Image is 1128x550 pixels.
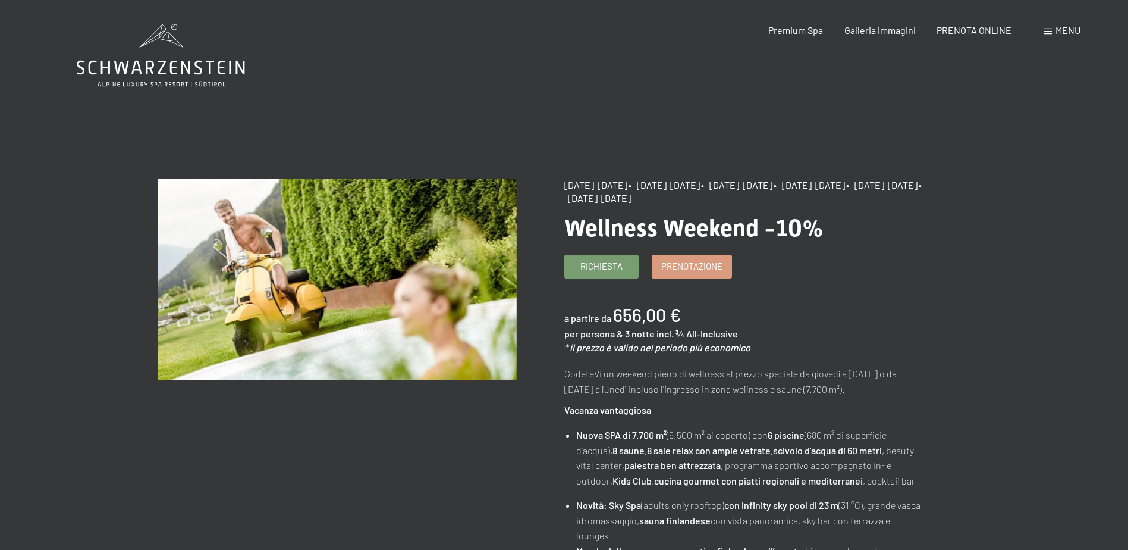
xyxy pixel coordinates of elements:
[724,499,838,511] strong: con infinity sky pool di 23 m
[846,179,918,190] span: • [DATE]-[DATE]
[1055,24,1080,36] span: Menu
[576,429,667,440] strong: Nuova SPA di 7.700 m²
[158,179,517,380] img: Wellness Weekend -10%
[564,179,627,190] span: [DATE]-[DATE]
[576,427,922,488] li: (5.500 m² al coperto) con (680 m² di superficie d'acqua), , , , beauty vital center, , programma ...
[613,304,681,326] b: 656,00 €
[937,24,1011,36] a: PRENOTA ONLINE
[576,499,641,511] strong: Novità: Sky Spa
[612,445,645,456] strong: 8 saune
[564,342,750,353] em: * il prezzo è valido nel periodo più economico
[768,429,805,440] strong: 6 piscine
[624,460,721,471] strong: palestra ben attrezzata
[564,214,824,242] span: Wellness Weekend -10%
[656,328,738,339] span: incl. ¾ All-Inclusive
[564,366,923,396] p: GodeteVi un weekend pieno di wellness al prezzo speciale da giovedì a [DATE] o da [DATE] a lunedì...
[661,260,722,273] span: Prenotazione
[768,24,823,36] a: Premium Spa
[565,255,638,278] a: Richiesta
[844,24,916,36] a: Galleria immagini
[654,475,863,486] strong: cucina gourmet con piatti regionali e mediterranei
[652,255,731,278] a: Prenotazione
[647,445,771,456] strong: 8 sale relax con ampie vetrate
[629,179,700,190] span: • [DATE]-[DATE]
[639,515,711,526] strong: sauna finlandese
[701,179,772,190] span: • [DATE]-[DATE]
[580,260,623,273] span: Richiesta
[576,498,922,543] li: (adults only rooftop) (31 °C), grande vasca idromassaggio, con vista panoramica, sky bar con terr...
[564,328,623,339] span: per persona &
[774,179,845,190] span: • [DATE]-[DATE]
[564,404,651,415] strong: Vacanza vantaggiosa
[773,445,882,456] strong: scivolo d'acqua di 60 metri
[612,475,652,486] strong: Kids Club
[625,328,655,339] span: 3 notte
[564,312,611,324] span: a partire da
